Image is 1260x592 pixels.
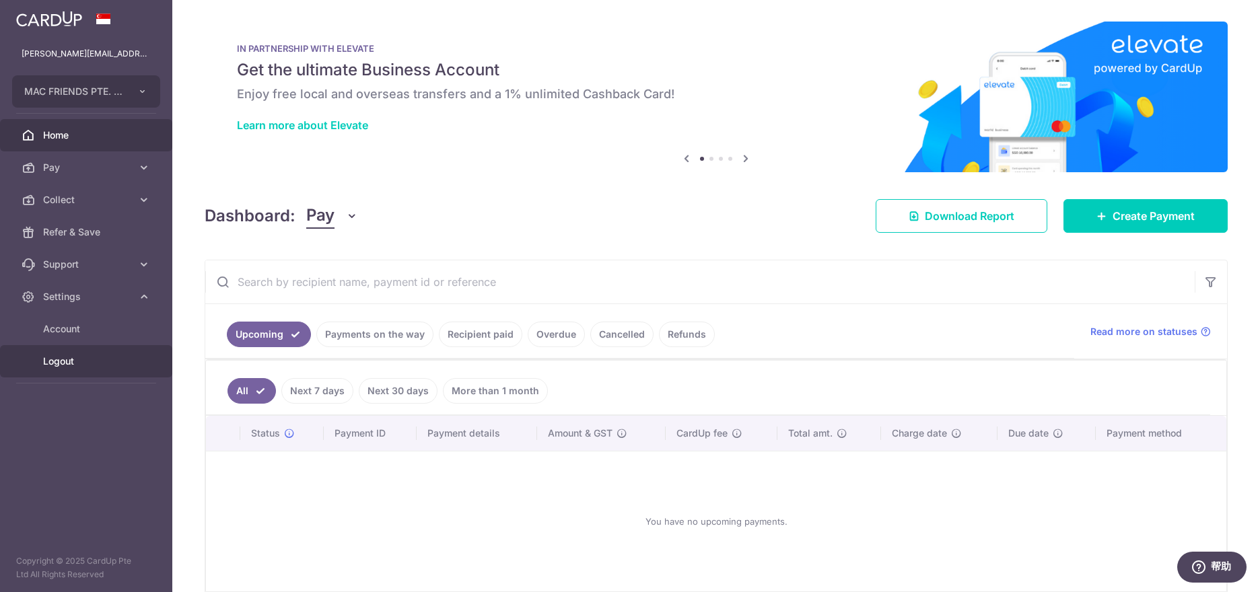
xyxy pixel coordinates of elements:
span: Status [251,427,280,440]
a: More than 1 month [443,378,548,404]
span: Amount & GST [548,427,612,440]
p: IN PARTNERSHIP WITH ELEVATE [237,43,1195,54]
p: [PERSON_NAME][EMAIL_ADDRESS][DOMAIN_NAME] [22,47,151,61]
button: MAC FRIENDS PTE. LTD. [12,75,160,108]
button: Pay [306,203,358,229]
div: You have no upcoming payments. [222,462,1210,581]
span: Pay [306,203,335,229]
span: MAC FRIENDS PTE. LTD. [24,85,124,98]
iframe: 打开一个小组件，您可以在其中找到更多信息 [1177,552,1247,585]
span: Download Report [925,208,1014,224]
h5: Get the ultimate Business Account [237,59,1195,81]
th: Payment details [417,416,537,451]
a: All [228,378,276,404]
a: Refunds [659,322,715,347]
img: Renovation banner [205,22,1228,172]
span: Pay [43,161,132,174]
h6: Enjoy free local and overseas transfers and a 1% unlimited Cashback Card! [237,86,1195,102]
a: Learn more about Elevate [237,118,368,132]
img: CardUp [16,11,82,27]
a: Download Report [876,199,1047,233]
a: Create Payment [1063,199,1228,233]
th: Payment ID [324,416,417,451]
span: Logout [43,355,132,368]
a: Payments on the way [316,322,433,347]
a: Upcoming [227,322,311,347]
a: Next 30 days [359,378,438,404]
th: Payment method [1096,416,1226,451]
span: Settings [43,290,132,303]
span: Account [43,322,132,336]
span: Read more on statuses [1090,325,1197,338]
span: Charge date [892,427,947,440]
a: Overdue [528,322,585,347]
span: CardUp fee [676,427,728,440]
span: Total amt. [788,427,833,440]
input: Search by recipient name, payment id or reference [205,260,1195,303]
a: Cancelled [590,322,654,347]
h4: Dashboard: [205,204,295,228]
a: Read more on statuses [1090,325,1211,338]
span: Due date [1008,427,1049,440]
span: Refer & Save [43,225,132,239]
a: Recipient paid [439,322,522,347]
span: Support [43,258,132,271]
span: Collect [43,193,132,207]
span: Home [43,128,132,142]
span: Create Payment [1113,208,1195,224]
a: Next 7 days [281,378,353,404]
